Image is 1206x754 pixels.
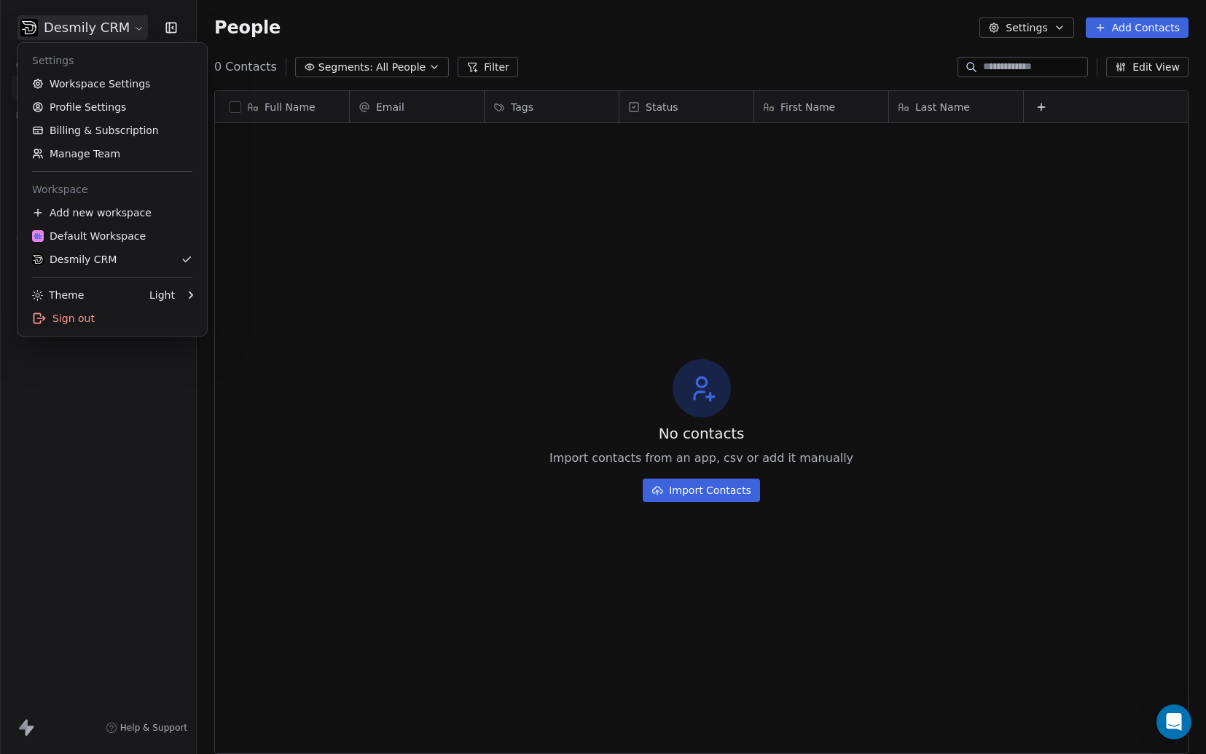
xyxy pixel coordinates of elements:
div: Workspace [23,178,201,201]
div: Desmily CRM [32,252,117,267]
div: Sign out [23,307,201,330]
div: Settings [23,49,201,72]
div: Add new workspace [23,201,201,224]
img: Untitled%20design%20(8).png [32,230,44,242]
a: Manage Team [23,142,201,165]
a: Profile Settings [23,95,201,119]
div: Light [149,288,175,302]
img: Diverse%20Innovations%20(512%20x%20512%20px).png [32,254,44,265]
a: Workspace Settings [23,72,201,95]
div: Default Workspace [32,229,146,243]
a: Billing & Subscription [23,119,201,142]
div: Theme [32,288,84,302]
